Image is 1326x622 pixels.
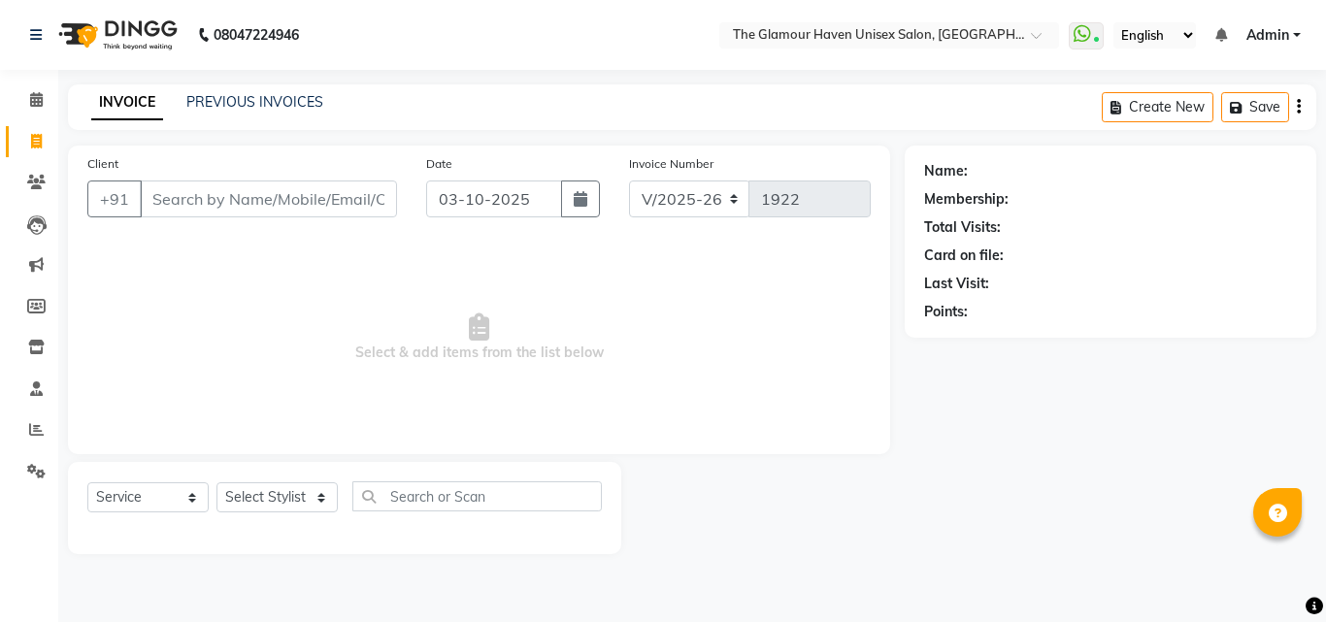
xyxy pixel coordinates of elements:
[924,274,989,294] div: Last Visit:
[426,155,452,173] label: Date
[924,161,968,181] div: Name:
[87,180,142,217] button: +91
[924,217,1001,238] div: Total Visits:
[1246,25,1289,46] span: Admin
[87,155,118,173] label: Client
[50,8,182,62] img: logo
[87,241,871,435] span: Select & add items from the list below
[140,180,397,217] input: Search by Name/Mobile/Email/Code
[1244,544,1307,603] iframe: chat widget
[1221,92,1289,122] button: Save
[1102,92,1213,122] button: Create New
[91,85,163,120] a: INVOICE
[186,93,323,111] a: PREVIOUS INVOICES
[629,155,713,173] label: Invoice Number
[924,302,968,322] div: Points:
[924,189,1009,210] div: Membership:
[352,481,602,511] input: Search or Scan
[924,246,1004,266] div: Card on file:
[214,8,299,62] b: 08047224946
